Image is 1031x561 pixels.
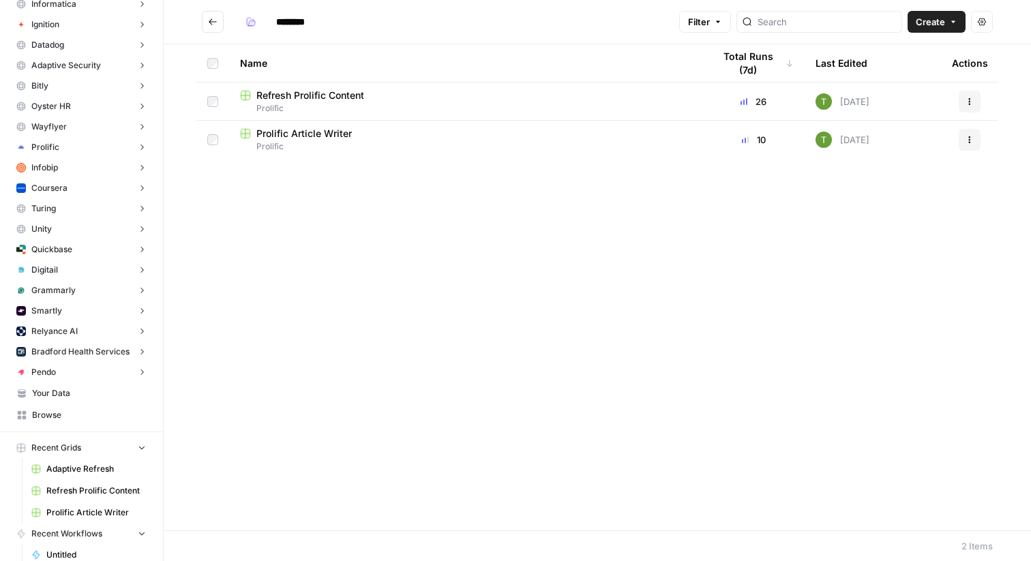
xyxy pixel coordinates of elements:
span: Bitly [31,80,48,92]
span: Coursera [31,182,68,194]
div: Actions [952,44,988,82]
img: 8r7vcgjp7k596450bh7nfz5jb48j [16,327,26,336]
button: Filter [679,11,731,33]
span: Infobip [31,162,58,174]
span: Quickbase [31,243,72,256]
span: Untitled [46,549,146,561]
button: Pendo [11,362,152,382]
button: Coursera [11,178,152,198]
button: Grammarly [11,280,152,301]
a: Browse [11,404,152,426]
button: Digitail [11,260,152,280]
span: Relyance AI [31,325,78,337]
button: Create [908,11,966,33]
span: Filter [688,15,710,29]
span: Datadog [31,39,64,51]
a: Refresh Prolific Content [25,480,152,502]
span: Refresh Prolific Content [46,485,146,497]
img: pf0m9uptbb5lunep0ouiqv2syuku [16,306,26,316]
div: 2 Items [961,539,993,553]
span: Adaptive Security [31,59,101,72]
div: 10 [713,133,794,147]
button: Recent Grids [11,438,152,458]
button: Prolific [11,137,152,157]
button: Recent Workflows [11,524,152,544]
span: Oyster HR [31,100,71,112]
span: Turing [31,202,56,215]
a: Adaptive Refresh [25,458,152,480]
input: Search [758,15,896,29]
a: Prolific Article Writer [25,502,152,524]
span: Pendo [31,366,56,378]
span: Browse [32,409,146,421]
button: Quickbase [11,239,152,260]
span: Ignition [31,18,59,31]
div: Last Edited [816,44,867,82]
div: [DATE] [816,93,869,110]
span: Wayflyer [31,121,67,133]
button: Wayflyer [11,117,152,137]
a: Refresh Prolific ContentProlific [240,89,691,115]
img: 21cqirn3y8po2glfqu04segrt9y0 [16,265,26,275]
button: Relyance AI [11,321,152,342]
span: Prolific Article Writer [46,506,146,519]
span: Refresh Prolific Content [256,89,364,102]
button: Oyster HR [11,96,152,117]
span: Recent Workflows [31,528,102,540]
div: Name [240,44,691,82]
img: yba7bbzze900hr86j8rqqvfn473j [816,132,832,148]
span: Adaptive Refresh [46,463,146,475]
button: Bitly [11,76,152,96]
img: 0xotxkj32g9ill9ld0jvwrjjfnpj [16,347,26,357]
img: yba7bbzze900hr86j8rqqvfn473j [816,93,832,110]
button: Go back [202,11,224,33]
a: Your Data [11,382,152,404]
button: Turing [11,198,152,219]
button: Infobip [11,157,152,178]
div: [DATE] [816,132,869,148]
img: piswy9vrvpur08uro5cr7jpu448u [16,367,26,377]
img: jg2db1r2bojt4rpadgkfzs6jzbyg [16,20,26,29]
span: Create [916,15,945,29]
span: Prolific [31,141,59,153]
span: Grammarly [31,284,76,297]
span: Prolific [240,102,691,115]
span: Prolific Article Writer [256,127,352,140]
a: Prolific Article WriterProlific [240,127,691,153]
button: Bradford Health Services [11,342,152,362]
button: Datadog [11,35,152,55]
span: Unity [31,223,52,235]
button: Adaptive Security [11,55,152,76]
img: e96rwc90nz550hm4zzehfpz0of55 [16,163,26,172]
img: 1rmbdh83liigswmnvqyaq31zy2bw [16,183,26,193]
img: su6rzb6ooxtlguexw0i7h3ek2qys [16,245,26,254]
button: Smartly [11,301,152,321]
button: Ignition [11,14,152,35]
span: Bradford Health Services [31,346,130,358]
div: 26 [713,95,794,108]
button: Unity [11,219,152,239]
div: Total Runs (7d) [713,44,794,82]
span: Smartly [31,305,62,317]
img: fan0pbaj1h6uk31gyhtjyk7uzinz [16,142,26,152]
img: 6qj8gtflwv87ps1ofr2h870h2smq [16,286,26,295]
span: Recent Grids [31,442,81,454]
span: Prolific [240,140,691,153]
span: Digitail [31,264,58,276]
span: Your Data [32,387,146,399]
